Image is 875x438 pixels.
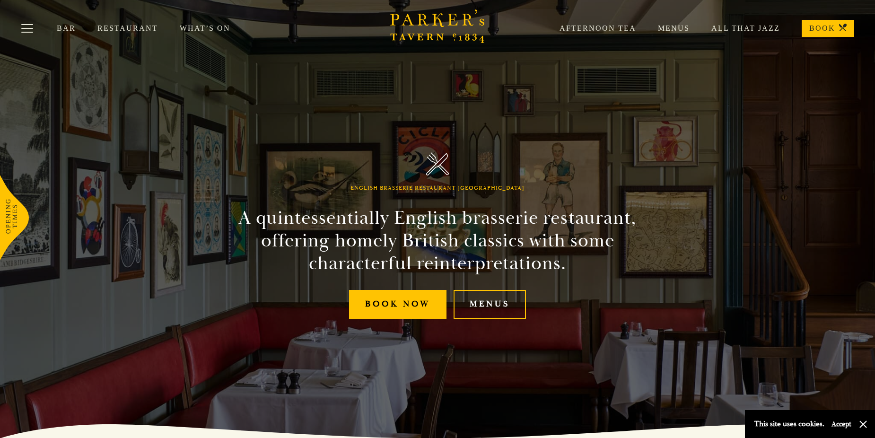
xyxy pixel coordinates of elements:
h2: A quintessentially English brasserie restaurant, offering homely British classics with some chara... [222,207,653,275]
button: Accept [831,420,851,429]
img: Parker's Tavern Brasserie Cambridge [426,152,449,175]
a: Menus [454,290,526,319]
p: This site uses cookies. [754,417,824,431]
a: Book Now [349,290,446,319]
h1: English Brasserie Restaurant [GEOGRAPHIC_DATA] [350,185,525,192]
button: Close and accept [858,420,868,429]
